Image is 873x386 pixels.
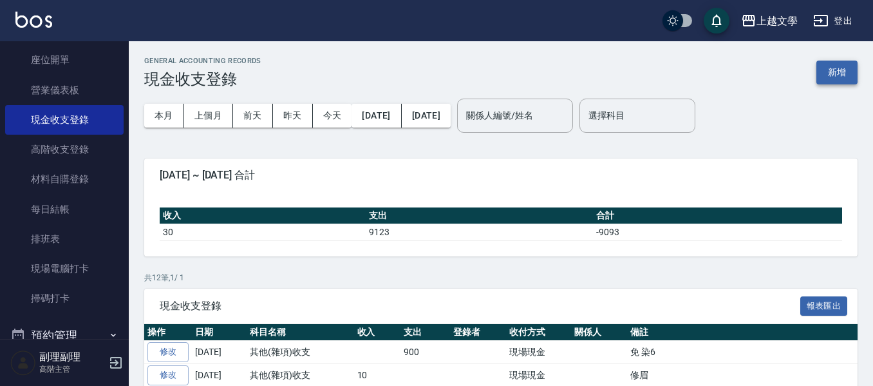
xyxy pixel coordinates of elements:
td: -9093 [593,224,842,240]
button: 上越文學 [736,8,803,34]
a: 現場電腦打卡 [5,254,124,284]
button: 登出 [808,9,858,33]
button: 上個月 [184,104,233,128]
button: 預約管理 [5,319,124,352]
h2: GENERAL ACCOUNTING RECORDS [144,57,261,65]
th: 登錄者 [450,324,506,341]
a: 每日結帳 [5,195,124,224]
td: [DATE] [192,341,247,364]
a: 排班表 [5,224,124,254]
p: 共 12 筆, 1 / 1 [144,272,858,284]
th: 合計 [593,207,842,224]
p: 高階主管 [39,363,105,375]
a: 現金收支登錄 [5,105,124,135]
th: 收入 [160,207,366,224]
div: 上越文學 [756,13,798,29]
td: 其他(雜項)收支 [247,341,354,364]
th: 日期 [192,324,247,341]
td: 30 [160,224,366,240]
th: 關係人 [571,324,627,341]
a: 掃碼打卡 [5,284,124,313]
button: 前天 [233,104,273,128]
button: 新增 [816,61,858,84]
span: 現金收支登錄 [160,300,800,313]
button: save [704,8,729,34]
th: 操作 [144,324,192,341]
th: 支出 [400,324,450,341]
td: 現場現金 [506,341,571,364]
a: 報表匯出 [800,299,848,311]
img: Person [10,350,36,376]
a: 高階收支登錄 [5,135,124,164]
th: 收付方式 [506,324,571,341]
button: 今天 [313,104,352,128]
button: [DATE] [402,104,451,128]
h3: 現金收支登錄 [144,70,261,88]
a: 修改 [147,365,189,385]
button: 昨天 [273,104,313,128]
td: 900 [400,341,450,364]
button: 本月 [144,104,184,128]
img: Logo [15,12,52,28]
a: 營業儀表板 [5,75,124,105]
a: 修改 [147,342,189,362]
span: [DATE] ~ [DATE] 合計 [160,169,842,182]
button: 報表匯出 [800,296,848,316]
h5: 副理副理 [39,351,105,363]
a: 新增 [816,66,858,78]
th: 支出 [366,207,593,224]
td: 9123 [366,224,593,240]
a: 材料自購登錄 [5,164,124,194]
th: 科目名稱 [247,324,354,341]
a: 座位開單 [5,45,124,75]
button: [DATE] [352,104,401,128]
th: 收入 [354,324,401,341]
